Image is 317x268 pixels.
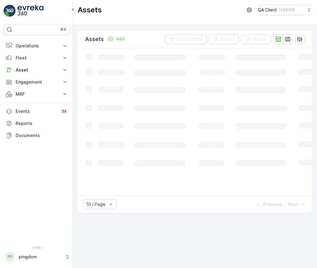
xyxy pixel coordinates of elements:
[263,201,282,207] p: Previous
[60,27,66,32] p: ⌘B
[16,55,58,61] p: Fleet
[16,79,58,85] p: Engagement
[62,109,67,114] p: 34
[116,36,124,42] p: Add
[4,129,70,142] a: Documents
[5,252,15,262] div: PP
[258,7,277,13] p: QA Client
[4,246,70,249] span: v 1.48.1
[4,105,70,117] a: Events34
[16,132,68,139] p: Documents
[4,5,16,17] img: logo
[209,34,239,44] button: Export
[78,5,102,15] p: Assets
[287,201,307,208] button: Next
[16,91,58,97] p: MRF
[4,117,70,129] a: Reports
[16,67,58,73] p: Asset
[288,201,298,207] p: Next
[241,34,271,44] button: Import
[253,36,267,42] p: Import
[279,8,295,12] p: ( +03:00 )
[254,201,283,208] button: Previous
[4,40,70,52] button: Operations
[258,5,312,15] button: QA Client(+03:00)
[4,88,70,100] button: MRF
[16,43,58,49] p: Operations
[4,52,70,64] button: Fleet
[4,64,70,76] button: Asset
[16,108,57,114] p: Events
[85,35,104,43] p: Assets
[4,76,70,88] button: Engagement
[18,5,43,17] img: logo_light-DOdMpM7g.png
[16,120,68,126] p: Reports
[19,254,62,260] p: pingdom
[4,250,70,263] button: PPpingdom
[165,34,207,44] button: Clear Filters
[177,36,203,42] p: Clear Filters
[105,35,127,43] button: Add
[221,36,235,42] p: Export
